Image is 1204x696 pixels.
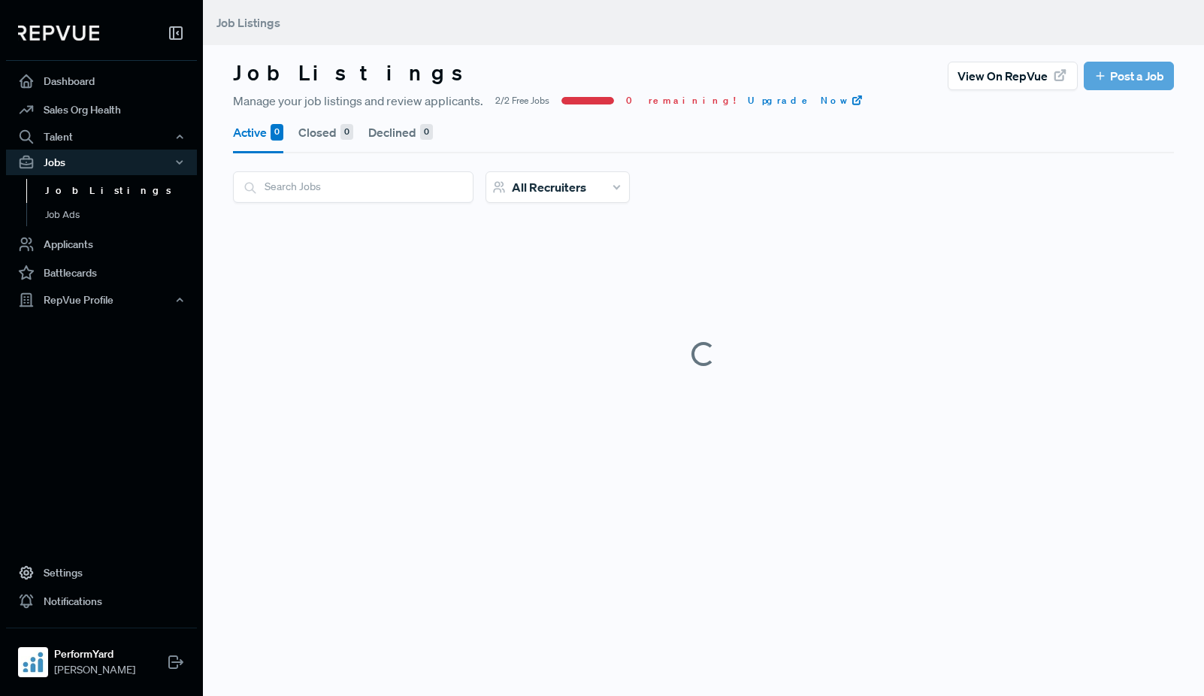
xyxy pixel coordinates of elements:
[6,150,197,175] button: Jobs
[234,172,473,201] input: Search Jobs
[233,60,476,86] h3: Job Listings
[957,67,1048,85] span: View on RepVue
[6,95,197,124] a: Sales Org Health
[368,111,433,153] button: Declined 0
[233,92,483,110] span: Manage your job listings and review applicants.
[6,230,197,259] a: Applicants
[54,662,135,678] span: [PERSON_NAME]
[948,62,1078,90] button: View on RepVue
[6,628,197,684] a: PerformYardPerformYard[PERSON_NAME]
[298,111,353,153] button: Closed 0
[54,646,135,662] strong: PerformYard
[6,259,197,287] a: Battlecards
[626,94,736,107] span: 0 remaining!
[233,111,283,153] button: Active 0
[26,179,217,203] a: Job Listings
[6,67,197,95] a: Dashboard
[26,203,217,227] a: Job Ads
[6,587,197,616] a: Notifications
[340,124,353,141] div: 0
[6,124,197,150] button: Talent
[6,287,197,313] button: RepVue Profile
[512,180,586,195] span: All Recruiters
[495,94,549,107] span: 2/2 Free Jobs
[6,558,197,587] a: Settings
[216,15,280,30] span: Job Listings
[748,94,864,107] a: Upgrade Now
[271,124,283,141] div: 0
[420,124,433,141] div: 0
[21,650,45,674] img: PerformYard
[18,26,99,41] img: RepVue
